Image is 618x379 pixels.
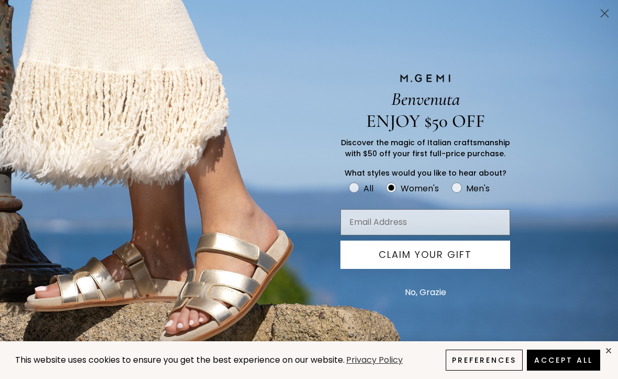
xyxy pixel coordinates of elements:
[340,241,510,269] button: CLAIM YOUR GIFT
[363,182,373,195] div: All
[400,279,451,306] button: No, Grazie
[399,73,451,83] img: M.GEMI
[401,182,439,195] div: Women's
[527,350,600,371] button: Accept All
[466,182,490,195] div: Men's
[595,4,614,23] button: Close dialog
[391,88,460,110] span: Benvenuta
[345,354,404,367] a: Privacy Policy (opens in a new tab)
[15,354,345,366] span: This website uses cookies to ensure you get the best experience on our website.
[446,350,523,371] button: Preferences
[604,346,613,355] div: close
[345,168,506,178] span: What styles would you like to hear about?
[341,137,510,159] span: Discover the magic of Italian craftsmanship with $50 off your first full-price purchase.
[340,209,510,235] input: Email Address
[366,110,485,132] span: ENJOY $50 OFF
